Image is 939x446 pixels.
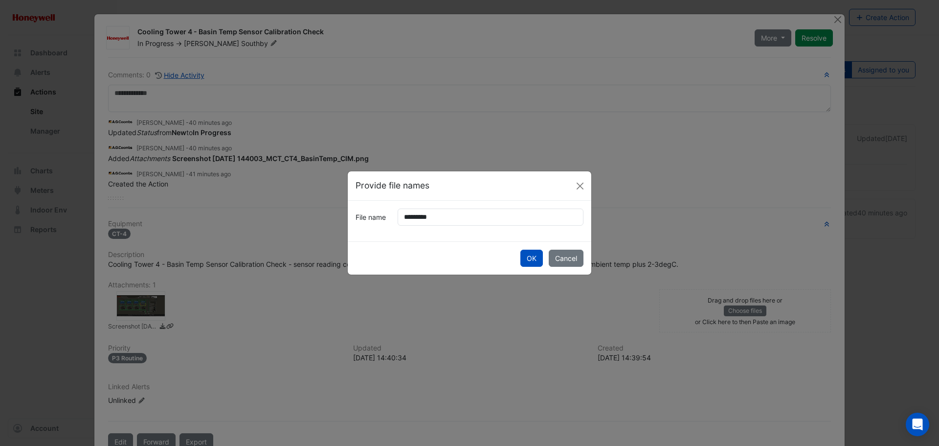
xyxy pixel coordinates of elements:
div: Open Intercom Messenger [906,413,929,436]
button: Close [573,179,587,193]
button: OK [520,250,543,267]
button: Cancel [549,250,583,267]
h5: Provide file names [356,179,429,192]
label: File name [350,209,392,226]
